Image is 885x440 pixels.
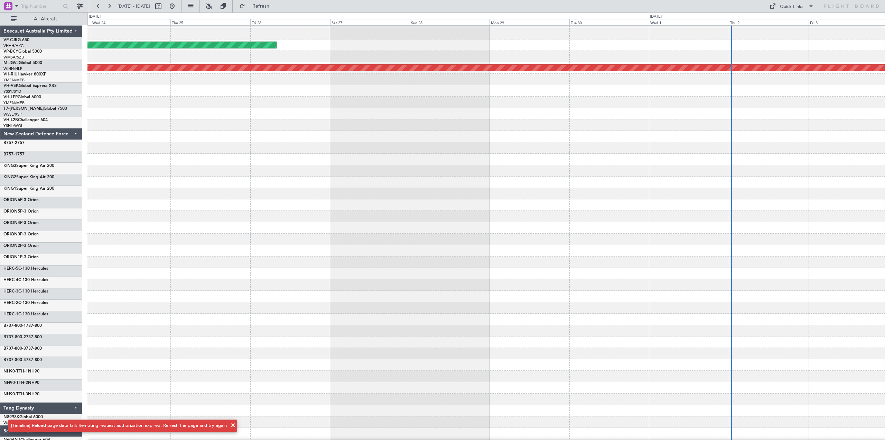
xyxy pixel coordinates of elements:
span: VH-LEP [3,95,18,99]
span: NH90-TTH-3 [3,392,28,396]
a: HERC-2C-130 Hercules [3,301,48,305]
a: WSSL/XSP [3,112,22,117]
a: M-JGVJGlobal 5000 [3,61,42,65]
a: VH-RIUHawker 800XP [3,72,46,77]
a: B757-1757 [3,152,25,156]
span: KING1 [3,187,16,191]
span: B737-800-4 [3,358,26,362]
span: All Aircraft [18,17,73,21]
div: Thu 2 [729,19,809,25]
span: ORION2 [3,244,20,248]
span: VH-VSK [3,84,19,88]
a: ORION5P-3 Orion [3,209,39,214]
span: KING2 [3,175,16,179]
span: KING3 [3,164,16,168]
div: [DATE] [650,14,662,20]
span: [DATE] - [DATE] [118,3,150,9]
a: ORION1P-3 Orion [3,255,39,259]
div: Wed 24 [91,19,171,25]
a: ORION2P-3 Orion [3,244,39,248]
a: B737-800-3737-800 [3,347,42,351]
span: VH-L2B [3,118,18,122]
a: WMSA/SZB [3,55,24,60]
a: YMEN/MEB [3,78,25,83]
a: B757-2757 [3,141,25,145]
a: HERC-3C-130 Hercules [3,289,48,294]
a: WIHH/HLP [3,66,22,71]
span: Refresh [246,4,276,9]
div: Thu 25 [170,19,250,25]
span: B737-800-1 [3,324,26,328]
a: VH-L2BChallenger 604 [3,118,48,122]
span: M-JGVJ [3,61,19,65]
a: YMEN/MEB [3,100,25,106]
input: Trip Number [21,1,61,11]
a: KING2Super King Air 200 [3,175,54,179]
a: ORION3P-3 Orion [3,232,39,236]
span: ORION3 [3,232,20,236]
div: [Timeline] Reload page data fail: Remoting request authorization expired. Refresh the page and tr... [11,422,227,429]
a: B737-800-4737-800 [3,358,42,362]
div: Tue 30 [569,19,649,25]
span: HERC-5 [3,267,18,271]
a: VHHH/HKG [3,43,24,48]
span: B737-800-2 [3,335,26,339]
div: Sat 27 [330,19,410,25]
span: ORION6 [3,198,20,202]
div: Wed 1 [649,19,729,25]
a: HERC-5C-130 Hercules [3,267,48,271]
a: NH90-TTH-1NH90 [3,369,39,374]
button: Quick Links [766,1,817,12]
span: B757-2 [3,141,17,145]
a: B737-800-2737-800 [3,335,42,339]
span: NH90-TTH-1 [3,369,28,374]
span: HERC-3 [3,289,18,294]
a: HERC-4C-130 Hercules [3,278,48,282]
span: VH-RIU [3,72,18,77]
div: Quick Links [780,3,803,10]
div: Sun 28 [410,19,490,25]
span: B757-1 [3,152,17,156]
span: T7-[PERSON_NAME] [3,107,44,111]
span: HERC-1 [3,312,18,316]
a: T7-[PERSON_NAME]Global 7500 [3,107,67,111]
a: KING1Super King Air 200 [3,187,54,191]
span: HERC-2 [3,301,18,305]
a: VH-VSKGlobal Express XRS [3,84,57,88]
a: YSHL/WOL [3,123,23,128]
a: B737-800-1737-800 [3,324,42,328]
a: ORION4P-3 Orion [3,221,39,225]
a: VP-CJRG-650 [3,38,29,42]
a: NH90-TTH-2NH90 [3,381,39,385]
div: Fri 26 [250,19,330,25]
a: KING3Super King Air 200 [3,164,54,168]
span: HERC-4 [3,278,18,282]
span: VP-CJR [3,38,18,42]
span: B737-800-3 [3,347,26,351]
button: All Aircraft [8,14,75,25]
span: ORION4 [3,221,20,225]
span: ORION1 [3,255,20,259]
a: NH90-TTH-3NH90 [3,392,39,396]
div: [DATE] [89,14,101,20]
a: YSSY/SYD [3,89,21,94]
span: VP-BCY [3,50,18,54]
div: Mon 29 [490,19,569,25]
button: Refresh [236,1,278,12]
a: VH-LEPGlobal 6000 [3,95,41,99]
span: NH90-TTH-2 [3,381,28,385]
a: ORION6P-3 Orion [3,198,39,202]
a: VP-BCYGlobal 5000 [3,50,42,54]
a: HERC-1C-130 Hercules [3,312,48,316]
span: ORION5 [3,209,20,214]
